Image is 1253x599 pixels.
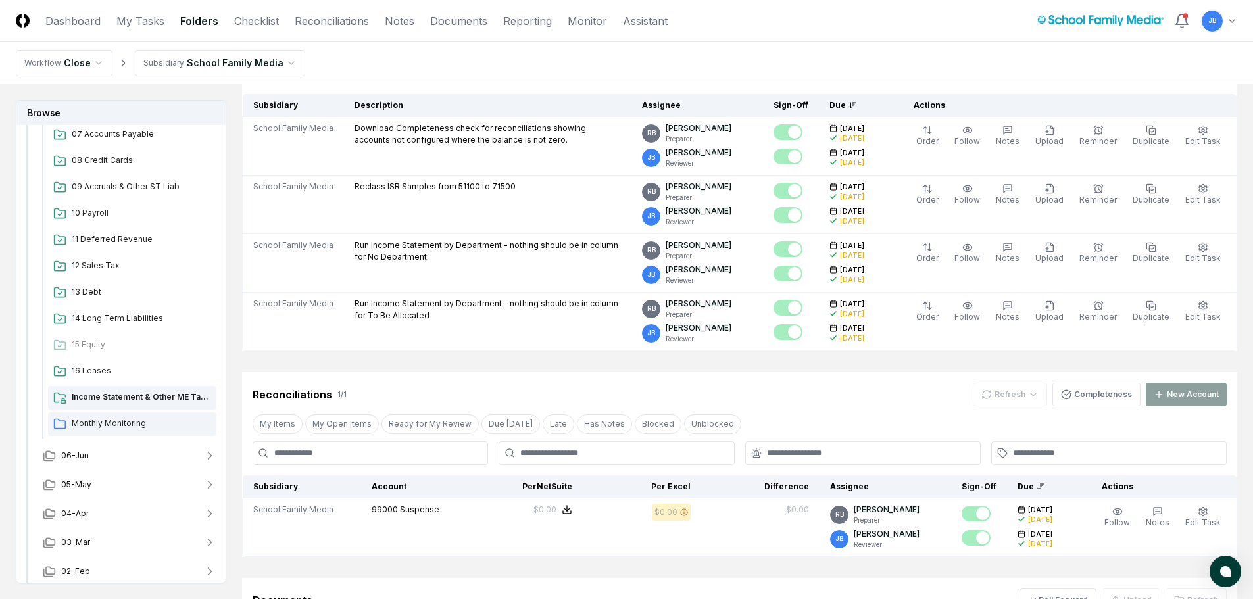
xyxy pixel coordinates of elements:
[647,328,655,338] span: JB
[1185,312,1221,322] span: Edit Task
[48,281,216,304] a: 13 Debt
[840,323,864,333] span: [DATE]
[253,122,333,134] span: School Family Media
[952,122,983,150] button: Follow
[840,333,864,343] div: [DATE]
[1077,122,1119,150] button: Reminder
[72,312,211,324] span: 14 Long Term Liabilities
[305,414,379,434] button: My Open Items
[1130,298,1172,325] button: Duplicate
[533,504,556,515] div: $0.00
[1210,556,1241,587] button: atlas-launcher
[684,414,741,434] button: Unblocked
[577,414,632,434] button: Has Notes
[48,412,216,436] a: Monthly Monitoring
[666,298,731,310] p: [PERSON_NAME]
[61,479,91,491] span: 05-May
[337,389,347,400] div: 1 / 1
[666,217,731,227] p: Reviewer
[1033,239,1066,267] button: Upload
[1185,136,1221,146] span: Edit Task
[954,253,980,263] span: Follow
[666,181,731,193] p: [PERSON_NAME]
[1130,181,1172,208] button: Duplicate
[48,176,216,199] a: 09 Accruals & Other ST Liab
[1200,9,1224,33] button: JB
[666,134,731,144] p: Preparer
[903,99,1227,111] div: Actions
[647,153,655,162] span: JB
[1035,136,1064,146] span: Upload
[774,324,802,340] button: Mark complete
[774,266,802,281] button: Mark complete
[385,13,414,29] a: Notes
[61,508,89,519] span: 04-Apr
[774,207,802,223] button: Mark complete
[854,540,920,550] p: Reviewer
[355,122,621,146] p: Download Completeness check for reconciliations showing accounts not configured where the balance...
[647,187,656,197] span: RB
[916,195,939,204] span: Order
[954,136,980,146] span: Follow
[840,309,864,319] div: [DATE]
[1183,181,1223,208] button: Edit Task
[16,14,30,28] img: Logo
[701,475,820,498] th: Difference
[916,312,939,322] span: Order
[1052,383,1141,406] button: Completeness
[243,475,361,498] th: Subsidiary
[835,510,844,519] span: RB
[952,239,983,267] button: Follow
[914,181,941,208] button: Order
[666,193,731,203] p: Preparer
[72,260,211,272] span: 12 Sales Tax
[840,216,864,226] div: [DATE]
[61,537,90,548] span: 03-Mar
[666,276,731,285] p: Reviewer
[840,275,864,285] div: [DATE]
[116,13,164,29] a: My Tasks
[48,202,216,226] a: 10 Payroll
[253,298,333,310] span: School Family Media
[951,475,1007,498] th: Sign-Off
[1028,515,1052,525] div: [DATE]
[647,128,656,138] span: RB
[72,155,211,166] span: 08 Credit Cards
[48,307,216,331] a: 14 Long Term Liabilities
[48,360,216,383] a: 16 Leases
[996,136,1020,146] span: Notes
[840,206,864,216] span: [DATE]
[840,182,864,192] span: [DATE]
[1102,504,1133,531] button: Follow
[666,334,731,344] p: Reviewer
[1077,298,1119,325] button: Reminder
[840,251,864,260] div: [DATE]
[962,506,991,521] button: Mark complete
[61,565,90,577] span: 02-Feb
[916,136,939,146] span: Order
[1183,298,1223,325] button: Edit Task
[666,251,731,261] p: Preparer
[253,504,333,515] span: School Family Media
[993,122,1022,150] button: Notes
[430,13,487,29] a: Documents
[996,195,1020,204] span: Notes
[1035,312,1064,322] span: Upload
[1028,505,1052,515] span: [DATE]
[666,147,731,158] p: [PERSON_NAME]
[355,298,621,322] p: Run Income Statement by Department - nothing should be in column for To Be Allocated
[840,133,864,143] div: [DATE]
[1133,312,1169,322] span: Duplicate
[829,99,882,111] div: Due
[1079,312,1117,322] span: Reminder
[568,13,607,29] a: Monitor
[647,270,655,279] span: JB
[1133,253,1169,263] span: Duplicate
[1185,517,1221,527] span: Edit Task
[234,13,279,29] a: Checklist
[503,13,552,29] a: Reporting
[763,94,819,117] th: Sign-Off
[952,181,983,208] button: Follow
[72,128,211,140] span: 07 Accounts Payable
[24,57,61,69] div: Workflow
